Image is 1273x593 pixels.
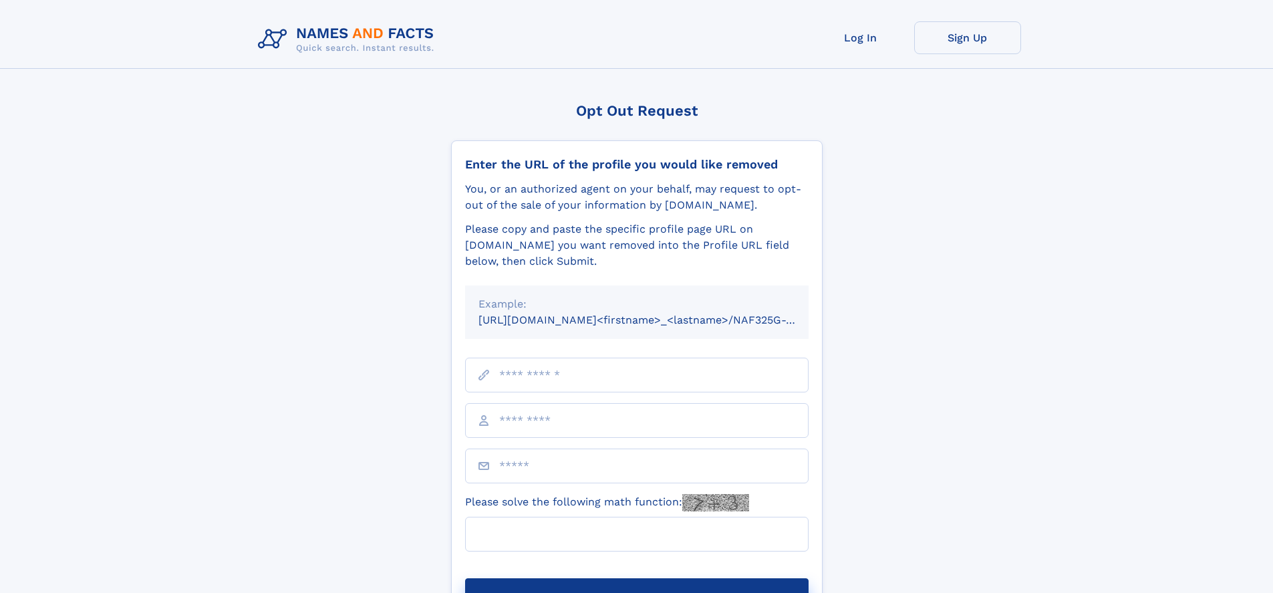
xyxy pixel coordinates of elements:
[253,21,445,57] img: Logo Names and Facts
[465,181,809,213] div: You, or an authorized agent on your behalf, may request to opt-out of the sale of your informatio...
[807,21,914,54] a: Log In
[465,157,809,172] div: Enter the URL of the profile you would like removed
[451,102,823,119] div: Opt Out Request
[465,221,809,269] div: Please copy and paste the specific profile page URL on [DOMAIN_NAME] you want removed into the Pr...
[478,296,795,312] div: Example:
[914,21,1021,54] a: Sign Up
[465,494,749,511] label: Please solve the following math function:
[478,314,834,326] small: [URL][DOMAIN_NAME]<firstname>_<lastname>/NAF325G-xxxxxxxx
